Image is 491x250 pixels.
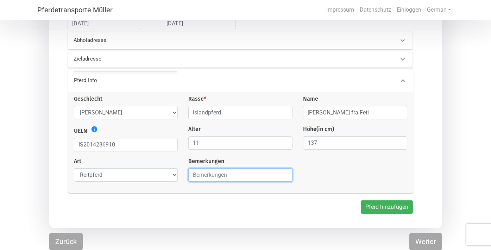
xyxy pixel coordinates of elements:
[68,32,413,49] div: Abholadresse
[37,3,113,17] a: Pferdetransporte Müller
[323,3,357,17] a: Impressum
[89,126,98,135] a: info
[74,95,102,103] label: Geschlecht
[74,36,223,44] p: Abholadresse
[357,3,394,17] a: Datenschutz
[74,55,223,63] p: Zieladresse
[303,136,407,150] input: Höhe
[424,3,454,17] a: German
[91,126,98,133] i: Show CICD Guide
[303,95,318,103] label: Name
[68,17,141,30] input: Datum auswählen
[361,200,413,214] button: Pferd hinzufügen
[74,76,224,85] p: Pferd Info
[188,168,292,182] input: Bemerkungen
[49,233,83,250] button: Zurück
[188,136,292,150] input: Alter
[74,127,87,135] label: UELN
[303,106,407,119] input: Name
[68,51,413,68] div: Zieladresse
[68,69,413,92] div: Pferd Info
[188,157,224,165] label: Bemerkungen
[74,157,81,165] label: Art
[74,138,178,151] input: IS201918853
[162,17,235,30] input: Datum auswählen
[188,125,201,133] label: Alter
[188,106,292,119] input: Rasse
[188,95,206,103] label: Rasse
[394,3,424,17] a: Einloggen
[409,233,442,250] button: Weiter
[303,125,334,133] label: Höhe (in cm)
